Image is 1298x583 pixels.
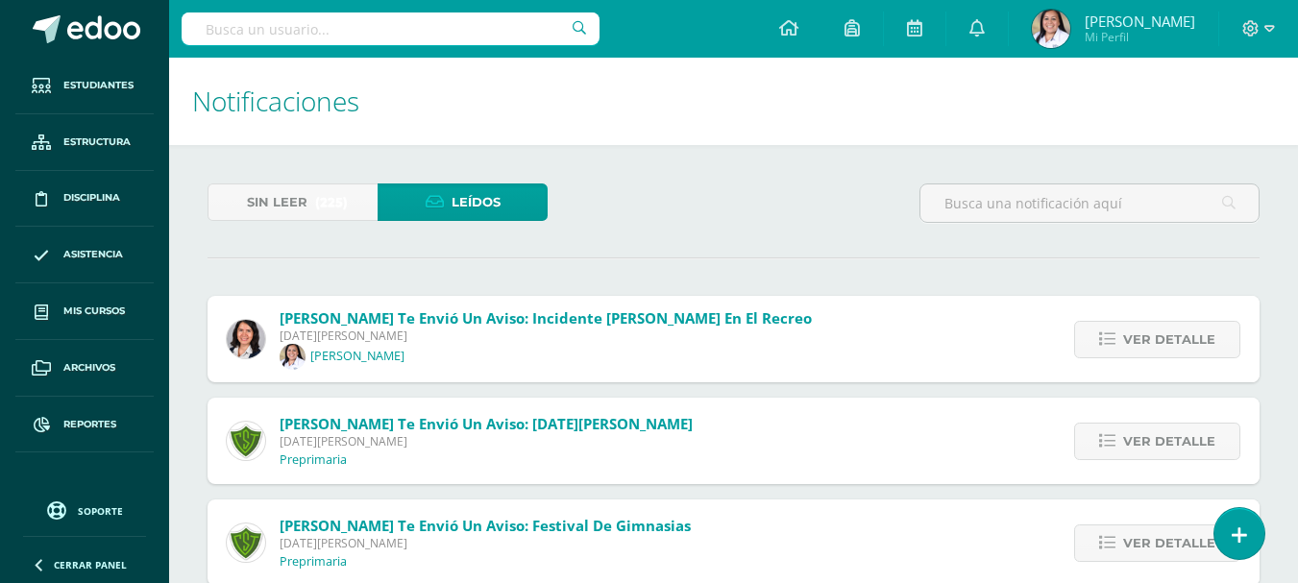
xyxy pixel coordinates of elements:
span: Leídos [452,184,501,220]
span: (225) [315,184,348,220]
span: Ver detalle [1123,525,1215,561]
span: [DATE][PERSON_NAME] [280,433,693,449]
p: Preprimaria [280,554,347,570]
span: Ver detalle [1123,424,1215,459]
img: 490a033c908ee4080e9e3b198b34c9df.png [280,344,306,370]
input: Busca una notificación aquí [920,184,1259,222]
a: Estructura [15,114,154,171]
span: Soporte [78,504,123,518]
a: Mis cursos [15,283,154,340]
span: Notificaciones [192,83,359,119]
img: c7e4502288b633c389763cda5c4117dc.png [227,523,265,562]
span: Mi Perfil [1085,29,1195,45]
span: Mis cursos [63,304,125,319]
img: e6ffc2c23759ff52a2fc79f3412619e3.png [1032,10,1070,48]
a: Soporte [23,497,146,522]
a: Reportes [15,397,154,453]
span: [DATE][PERSON_NAME] [280,328,812,344]
img: c7e4502288b633c389763cda5c4117dc.png [227,422,265,460]
span: [PERSON_NAME] te envió un aviso: [DATE][PERSON_NAME] [280,414,693,433]
span: Estructura [63,134,131,150]
a: Archivos [15,340,154,397]
a: Estudiantes [15,58,154,114]
span: Ver detalle [1123,322,1215,357]
span: [PERSON_NAME] te envió un aviso: Incidente [PERSON_NAME] en el recreo [280,308,812,328]
span: Cerrar panel [54,558,127,571]
img: 4ecbb29bd9af0e09f1df95b767eb30b4.png [227,320,265,358]
p: Preprimaria [280,452,347,468]
span: Disciplina [63,190,120,206]
span: [PERSON_NAME] [1085,12,1195,31]
a: Asistencia [15,227,154,283]
span: Reportes [63,417,116,432]
a: Sin leer(225) [208,183,378,221]
a: Disciplina [15,171,154,228]
span: [PERSON_NAME] te envió un aviso: Festival de Gimnasias [280,516,691,535]
span: Archivos [63,360,115,376]
a: Leídos [378,183,548,221]
input: Busca un usuario... [182,12,600,45]
span: Sin leer [247,184,307,220]
p: [PERSON_NAME] [310,349,404,364]
span: [DATE][PERSON_NAME] [280,535,691,551]
span: Estudiantes [63,78,134,93]
span: Asistencia [63,247,123,262]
